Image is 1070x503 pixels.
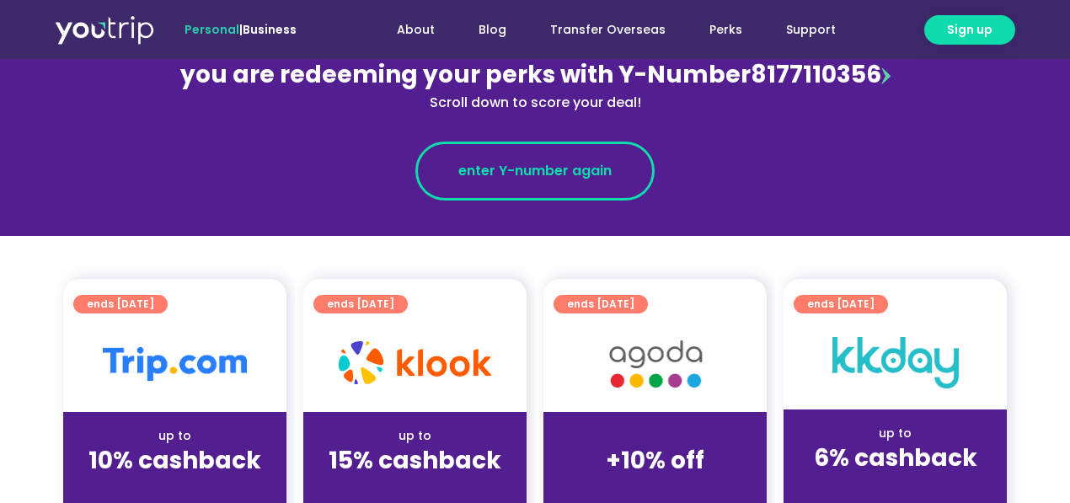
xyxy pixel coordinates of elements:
[606,444,704,477] strong: +10% off
[185,21,297,38] span: |
[814,441,977,474] strong: 6% cashback
[185,21,239,38] span: Personal
[169,93,901,113] div: Scroll down to score your deal!
[77,427,273,445] div: up to
[313,295,408,313] a: ends [DATE]
[77,476,273,494] div: (for stays only)
[687,14,764,45] a: Perks
[567,295,634,313] span: ends [DATE]
[329,444,501,477] strong: 15% cashback
[73,295,168,313] a: ends [DATE]
[169,57,901,113] div: 8177110356
[764,14,858,45] a: Support
[458,161,612,181] span: enter Y-number again
[180,58,751,91] span: you are redeeming your perks with Y-Number
[88,444,261,477] strong: 10% cashback
[528,14,687,45] a: Transfer Overseas
[342,14,858,45] nav: Menu
[317,476,513,494] div: (for stays only)
[797,474,993,491] div: (for stays only)
[557,476,753,494] div: (for stays only)
[794,295,888,313] a: ends [DATE]
[457,14,528,45] a: Blog
[375,14,457,45] a: About
[797,425,993,442] div: up to
[924,15,1015,45] a: Sign up
[807,295,875,313] span: ends [DATE]
[947,21,992,39] span: Sign up
[87,295,154,313] span: ends [DATE]
[327,295,394,313] span: ends [DATE]
[639,427,671,444] span: up to
[415,142,655,201] a: enter Y-number again
[243,21,297,38] a: Business
[554,295,648,313] a: ends [DATE]
[317,427,513,445] div: up to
